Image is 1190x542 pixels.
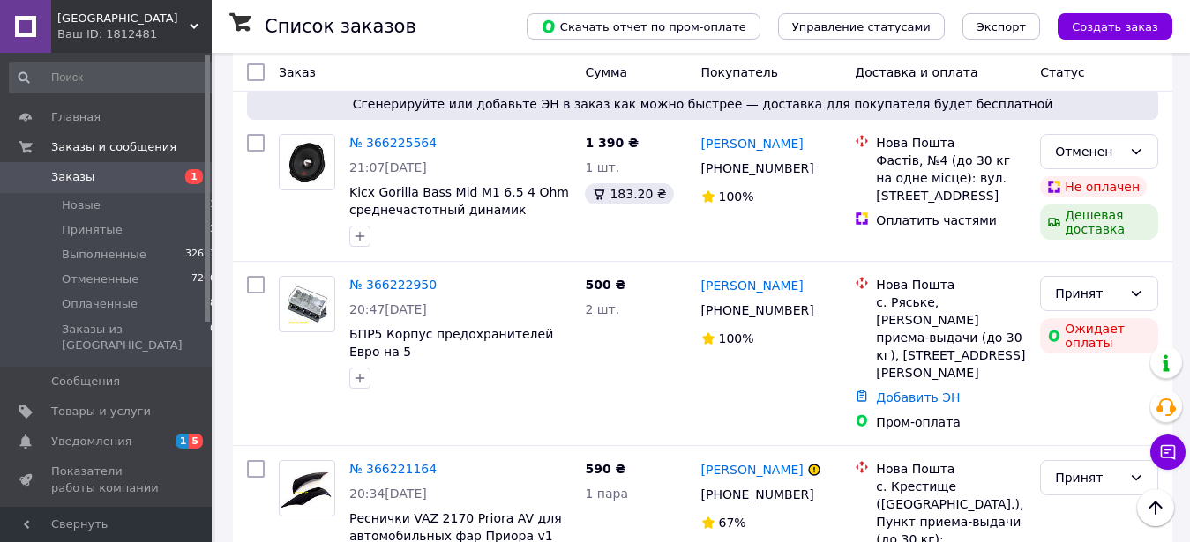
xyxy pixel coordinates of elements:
[265,16,416,37] h1: Список заказов
[876,293,1026,382] div: с. Ряське, [PERSON_NAME] приема-выдачи (до 30 кг), [STREET_ADDRESS][PERSON_NAME]
[349,486,427,501] span: 20:34[DATE]
[349,327,553,359] a: БПР5 Корпус предохранителей Евро на 5
[585,486,628,501] span: 1 пара
[204,222,216,238] span: 13
[280,284,334,325] img: Фото товару
[62,296,138,312] span: Оплаченные
[876,152,1026,204] div: Фастів, №4 (до 30 кг на одне місце): вул. [STREET_ADDRESS]
[585,462,625,476] span: 590 ₴
[585,183,673,204] div: 183.20 ₴
[1040,176,1147,197] div: Не оплачен
[1040,65,1085,79] span: Статус
[62,222,123,238] span: Принятые
[57,11,190,26] span: Dakar
[585,302,619,316] span: 2 шт.
[349,462,437,476] a: № 366221164
[701,65,779,79] span: Покупатель
[1055,142,1122,161] div: Отменен
[719,516,746,530] span: 67%
[254,95,1151,113] span: Сгенерируйте или добавьте ЭН в заказ как можно быстрее — доставка для покупателя будет бесплатной
[51,169,94,185] span: Заказы
[62,271,138,287] span: Отмененные
[962,13,1040,40] button: Экспорт
[9,62,218,93] input: Поиск
[279,460,335,516] a: Фото товару
[57,26,212,42] div: Ваш ID: 1812481
[51,434,131,449] span: Уведомления
[585,136,639,150] span: 1 390 ₴
[585,278,625,292] span: 500 ₴
[349,160,427,174] span: 21:07[DATE]
[855,65,977,79] span: Доставка и оплата
[585,160,619,174] span: 1 шт.
[62,247,146,263] span: Выполненные
[349,302,427,316] span: 20:47[DATE]
[701,461,804,479] a: [PERSON_NAME]
[280,135,334,189] img: Фото товару
[185,247,216,263] span: 32673
[349,136,437,150] a: № 366225564
[210,197,216,213] span: 1
[210,322,216,353] span: 0
[792,20,931,33] span: Управление статусами
[1058,13,1172,40] button: Создать заказ
[279,134,335,190] a: Фото товару
[51,139,176,155] span: Заказы и сообщения
[527,13,760,40] button: Скачать отчет по пром-оплате
[51,404,151,419] span: Товары и услуги
[876,413,1026,431] div: Пром-оплата
[701,161,814,175] span: [PHONE_NUMBER]
[1055,468,1122,487] div: Принят
[541,19,746,34] span: Скачать отчет по пром-оплате
[701,487,814,501] span: [PHONE_NUMBER]
[279,276,335,332] a: Фото товару
[1055,284,1122,303] div: Принят
[185,169,203,184] span: 1
[778,13,945,40] button: Управление статусами
[719,331,754,345] span: 100%
[51,374,120,390] span: Сообщения
[1040,318,1158,353] div: Ожидает оплаты
[876,276,1026,293] div: Нова Пошта
[1072,20,1158,33] span: Создать заказ
[62,197,101,213] span: Новые
[876,212,1026,229] div: Оплатить частями
[876,390,960,405] a: Добавить ЭН
[279,65,316,79] span: Заказ
[280,468,334,509] img: Фото товару
[1040,19,1172,33] a: Создать заказ
[1150,434,1186,470] button: Чат с покупателем
[701,135,804,152] a: [PERSON_NAME]
[349,185,569,217] a: Kicx Gorilla Bass Mid M1 6.5 4 Ohm среднечастотный динамик
[191,271,216,287] span: 7200
[701,303,814,317] span: [PHONE_NUMBER]
[701,277,804,294] a: [PERSON_NAME]
[210,296,216,312] span: 8
[1137,489,1174,526] button: Наверх
[62,322,210,353] span: Заказы из [GEOGRAPHIC_DATA]
[977,20,1026,33] span: Экспорт
[349,278,437,292] a: № 366222950
[51,109,101,125] span: Главная
[876,460,1026,478] div: Нова Пошта
[51,464,163,495] span: Показатели работы компании
[876,134,1026,152] div: Нова Пошта
[1040,204,1158,240] div: Дешевая доставка
[719,189,754,204] span: 100%
[176,434,190,449] span: 1
[585,65,627,79] span: Сумма
[189,434,203,449] span: 5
